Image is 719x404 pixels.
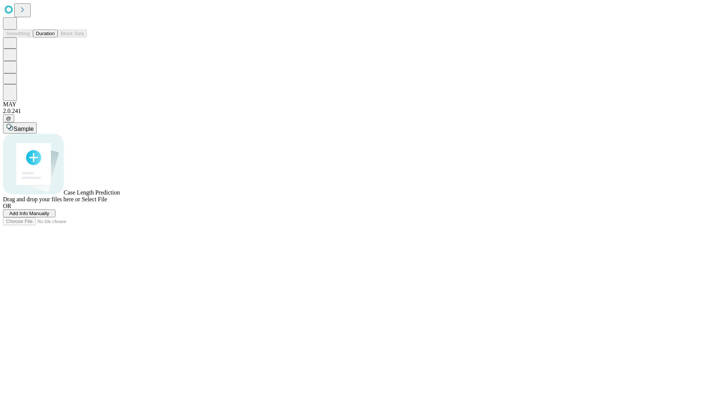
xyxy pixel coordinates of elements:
[9,211,49,216] span: Add Info Manually
[3,114,14,122] button: @
[3,209,55,217] button: Add Info Manually
[3,196,80,202] span: Drag and drop your files here or
[82,196,107,202] span: Select File
[6,116,11,121] span: @
[3,108,716,114] div: 2.0.241
[58,30,87,37] button: Block Size
[3,203,11,209] span: OR
[64,189,120,196] span: Case Length Prediction
[3,101,716,108] div: MAY
[3,30,33,37] button: Smoothing
[33,30,58,37] button: Duration
[3,122,37,134] button: Sample
[13,126,34,132] span: Sample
